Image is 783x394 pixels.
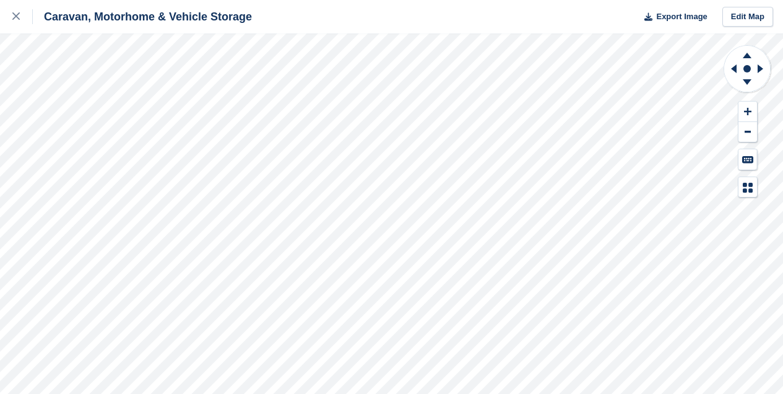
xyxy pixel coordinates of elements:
[33,9,252,24] div: Caravan, Motorhome & Vehicle Storage
[722,7,773,27] a: Edit Map
[738,122,757,142] button: Zoom Out
[637,7,707,27] button: Export Image
[656,11,707,23] span: Export Image
[738,149,757,170] button: Keyboard Shortcuts
[738,177,757,198] button: Map Legend
[738,102,757,122] button: Zoom In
